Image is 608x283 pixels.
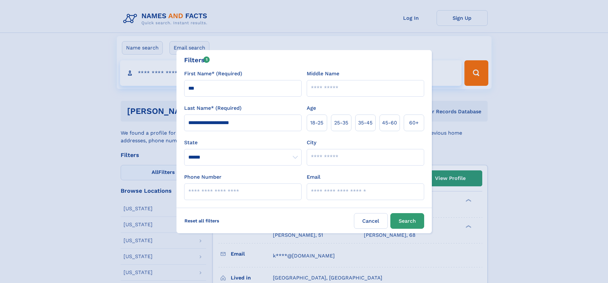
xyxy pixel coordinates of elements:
[409,119,419,127] span: 60+
[307,139,316,146] label: City
[354,213,388,229] label: Cancel
[334,119,348,127] span: 25‑35
[184,55,210,65] div: Filters
[390,213,424,229] button: Search
[307,70,339,78] label: Middle Name
[180,213,223,228] label: Reset all filters
[307,173,320,181] label: Email
[307,104,316,112] label: Age
[358,119,372,127] span: 35‑45
[184,173,221,181] label: Phone Number
[184,70,242,78] label: First Name* (Required)
[382,119,397,127] span: 45‑60
[310,119,323,127] span: 18‑25
[184,104,242,112] label: Last Name* (Required)
[184,139,302,146] label: State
